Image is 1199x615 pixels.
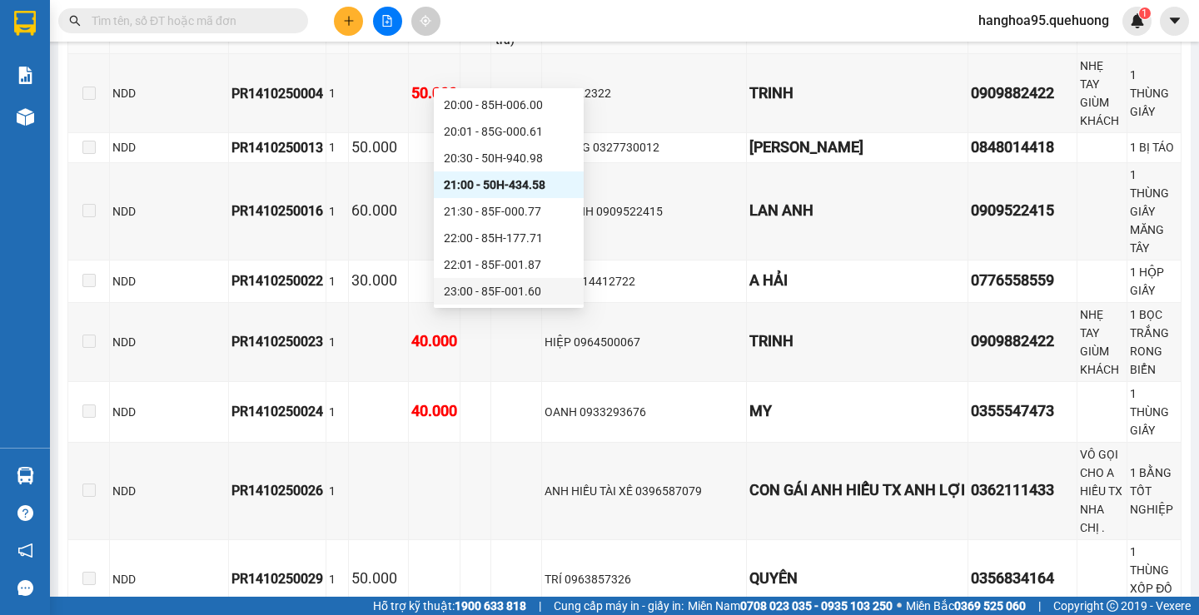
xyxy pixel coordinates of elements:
[351,199,405,222] div: 60.000
[411,330,457,353] div: 40.000
[545,202,744,221] div: LAN ANH 0909522415
[444,255,574,274] div: 22:01 - 85F-001.87
[229,133,326,162] td: PR1410250013
[444,96,574,114] div: 20:00 - 85H-006.00
[329,482,346,500] div: 1
[968,382,1077,443] td: 0355547473
[444,282,574,300] div: 23:00 - 85F-001.60
[112,84,226,102] div: NDD
[747,163,968,260] td: LAN ANH
[1130,138,1178,156] div: 1 BỊ TÁO
[971,136,1073,159] div: 0848014418
[749,82,965,105] div: TRINH
[545,403,744,421] div: OANH 0933293676
[1139,7,1151,19] sup: 1
[1130,13,1145,28] img: icon-new-feature
[971,479,1073,502] div: 0362111433
[411,399,457,423] div: 40.000
[897,603,902,609] span: ⚪️
[545,333,744,351] div: HIỆP 0964500067
[1130,66,1178,121] div: 1 THÙNG GIẤY
[968,260,1077,303] td: 0776558559
[231,137,323,158] div: PR1410250013
[444,149,574,167] div: 20:30 - 50H-940.98
[112,570,226,588] div: NDD
[231,480,323,501] div: PR1410250026
[1107,600,1118,612] span: copyright
[334,7,363,36] button: plus
[351,136,405,159] div: 50.000
[545,272,744,290] div: DUY 0814412722
[229,54,326,133] td: PR1410250004
[14,11,36,36] img: logo-vxr
[444,122,574,141] div: 20:01 - 85G-000.61
[231,568,323,589] div: PR1410250029
[455,599,526,613] strong: 1900 633 818
[749,567,965,590] div: QUYÊN
[1130,305,1178,379] div: 1 BỌC TRẮNG RONG BIỂN
[740,599,893,613] strong: 0708 023 035 - 0935 103 250
[17,505,33,521] span: question-circle
[539,597,541,615] span: |
[329,84,346,102] div: 1
[1038,597,1041,615] span: |
[92,12,288,30] input: Tìm tên, số ĐT hoặc mã đơn
[971,269,1073,292] div: 0776558559
[1130,384,1178,439] div: 1 THÙNG GIẤY
[69,15,81,27] span: search
[747,260,968,303] td: A HẢI
[749,330,965,353] div: TRINH
[747,54,968,133] td: TRINH
[112,482,226,500] div: NDD
[545,84,744,102] div: 0374322322
[231,201,323,221] div: PR1410250016
[747,133,968,162] td: QUỲNH ANH
[749,199,965,222] div: LAN ANH
[231,401,323,422] div: PR1410250024
[747,443,968,540] td: CON GÁI ANH HIẾU TX ANH LỢI
[229,443,326,540] td: PR1410250026
[749,136,965,159] div: [PERSON_NAME]
[112,403,226,421] div: NDD
[545,482,744,500] div: ANH HIẾU TÀI XẾ 0396587079
[444,202,574,221] div: 21:30 - 85F-000.77
[329,570,346,588] div: 1
[351,567,405,590] div: 50.000
[17,467,34,484] img: warehouse-icon
[971,82,1073,105] div: 0909882422
[229,163,326,260] td: PR1410250016
[971,330,1073,353] div: 0909882422
[971,399,1073,423] div: 0355547473
[343,15,355,27] span: plus
[329,403,346,421] div: 1
[688,597,893,615] span: Miền Nam
[747,382,968,443] td: MY
[1080,57,1125,130] div: NHẸ TAY GIÙM KHÁCH
[112,202,226,221] div: NDD
[1142,7,1147,19] span: 1
[968,54,1077,133] td: 0909882422
[17,108,34,126] img: warehouse-icon
[411,7,440,36] button: aim
[1130,464,1178,518] div: 1 BẰNG TỐT NGHIỆP
[229,303,326,382] td: PR1410250023
[968,303,1077,382] td: 0909882422
[906,597,1026,615] span: Miền Bắc
[545,138,744,156] div: HƯỜNG 0327730012
[749,399,965,423] div: MY
[231,83,323,104] div: PR1410250004
[112,333,226,351] div: NDD
[411,82,457,105] div: 50.000
[554,597,684,615] span: Cung cấp máy in - giấy in:
[749,479,965,502] div: CON GÁI ANH HIẾU TX ANH LỢI
[968,133,1077,162] td: 0848014418
[545,570,744,588] div: TRÍ 0963857326
[17,67,34,84] img: solution-icon
[231,331,323,352] div: PR1410250023
[17,543,33,558] span: notification
[229,382,326,443] td: PR1410250024
[1080,305,1125,379] div: NHẸ TAY GIÙM KHÁCH
[229,260,326,303] td: PR1410250022
[444,229,574,247] div: 22:00 - 85H-177.71
[329,138,346,156] div: 1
